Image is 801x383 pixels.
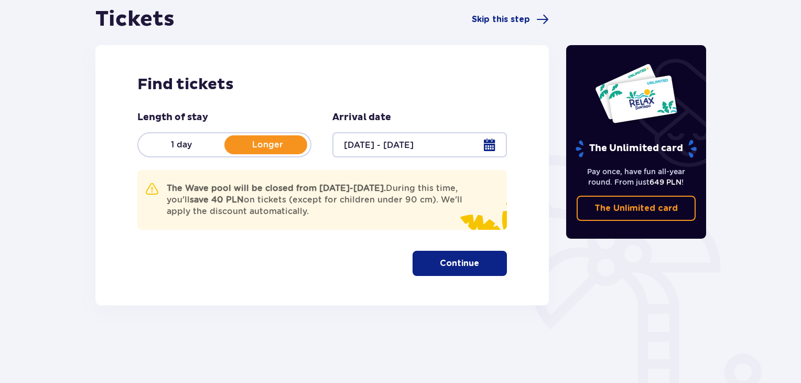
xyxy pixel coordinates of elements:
[575,140,698,158] p: The Unlimited card
[224,139,310,151] p: Longer
[190,195,244,205] strong: save 40 PLN
[472,14,530,25] span: Skip this step
[413,251,507,276] button: Continue
[332,111,391,124] p: Arrival date
[137,75,507,94] h2: Find tickets
[594,203,678,214] p: The Unlimited card
[167,183,386,193] strong: The Wave pool will be closed from [DATE]-[DATE].
[167,183,473,217] p: During this time, you'll on tickets (except for children under 90 cm). We'll apply the discount a...
[650,178,681,186] span: 649 PLN
[594,63,678,124] img: Two entry cards to Suntago with the word 'UNLIMITED RELAX', featuring a white background with tro...
[577,166,696,187] p: Pay once, have fun all-year round. From just !
[440,258,479,269] p: Continue
[138,139,224,151] p: 1 day
[95,6,175,33] h1: Tickets
[472,13,549,26] a: Skip this step
[137,111,208,124] p: Length of stay
[577,196,696,221] a: The Unlimited card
